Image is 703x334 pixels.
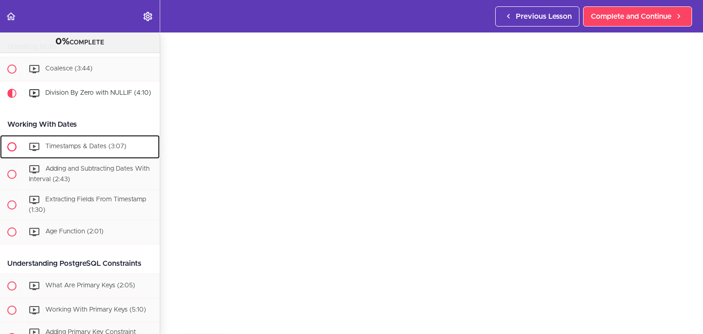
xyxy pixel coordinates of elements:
span: Adding and Subtracting Dates With Interval (2:43) [29,166,150,183]
span: Timestamps & Dates (3:07) [45,143,126,150]
a: Previous Lesson [495,6,579,27]
span: Working With Primary Keys (5:10) [45,307,146,313]
div: COMPLETE [11,36,148,48]
span: Previous Lesson [516,11,572,22]
svg: Settings Menu [142,11,153,22]
span: Extracting Fields From Timestamp (1:30) [29,196,146,213]
a: Complete and Continue [583,6,692,27]
svg: Back to course curriculum [5,11,16,22]
span: Division By Zero with NULLIF (4:10) [45,90,151,96]
span: Coalesce (3:44) [45,65,92,72]
span: 0% [55,37,70,46]
span: What Are Primary Keys (2:05) [45,283,135,289]
span: Complete and Continue [591,11,671,22]
iframe: Video Player [178,49,685,334]
span: Age Function (2:01) [45,229,103,235]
